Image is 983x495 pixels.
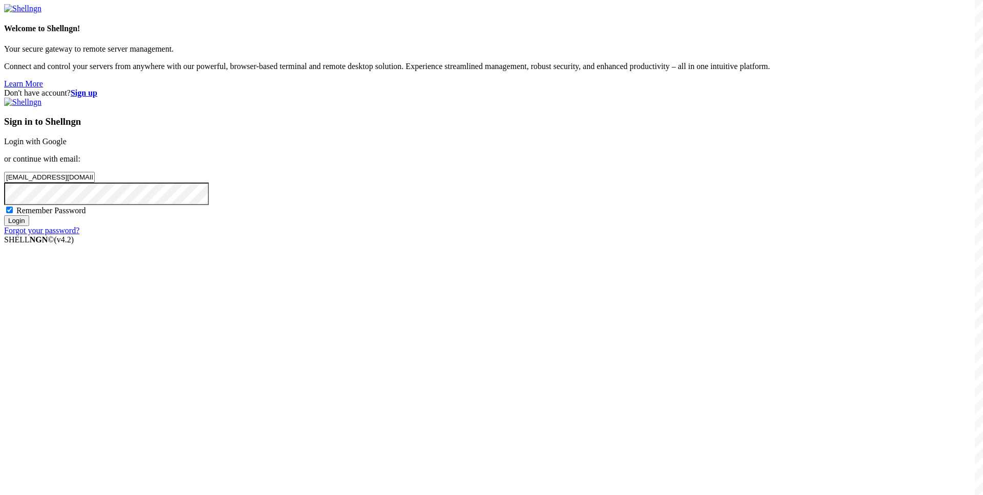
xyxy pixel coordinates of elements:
a: Login with Google [4,137,67,146]
h4: Welcome to Shellngn! [4,24,979,33]
span: 4.2.0 [54,235,74,244]
input: Remember Password [6,207,13,213]
img: Shellngn [4,4,41,13]
input: Login [4,215,29,226]
p: or continue with email: [4,154,979,164]
h3: Sign in to Shellngn [4,116,979,127]
a: Sign up [71,88,97,97]
p: Your secure gateway to remote server management. [4,44,979,54]
span: SHELL © [4,235,74,244]
a: Forgot your password? [4,226,79,235]
span: Remember Password [16,206,86,215]
a: Learn More [4,79,43,88]
input: Email address [4,172,95,183]
img: Shellngn [4,98,41,107]
b: NGN [30,235,48,244]
p: Connect and control your servers from anywhere with our powerful, browser-based terminal and remo... [4,62,979,71]
div: Don't have account? [4,88,979,98]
